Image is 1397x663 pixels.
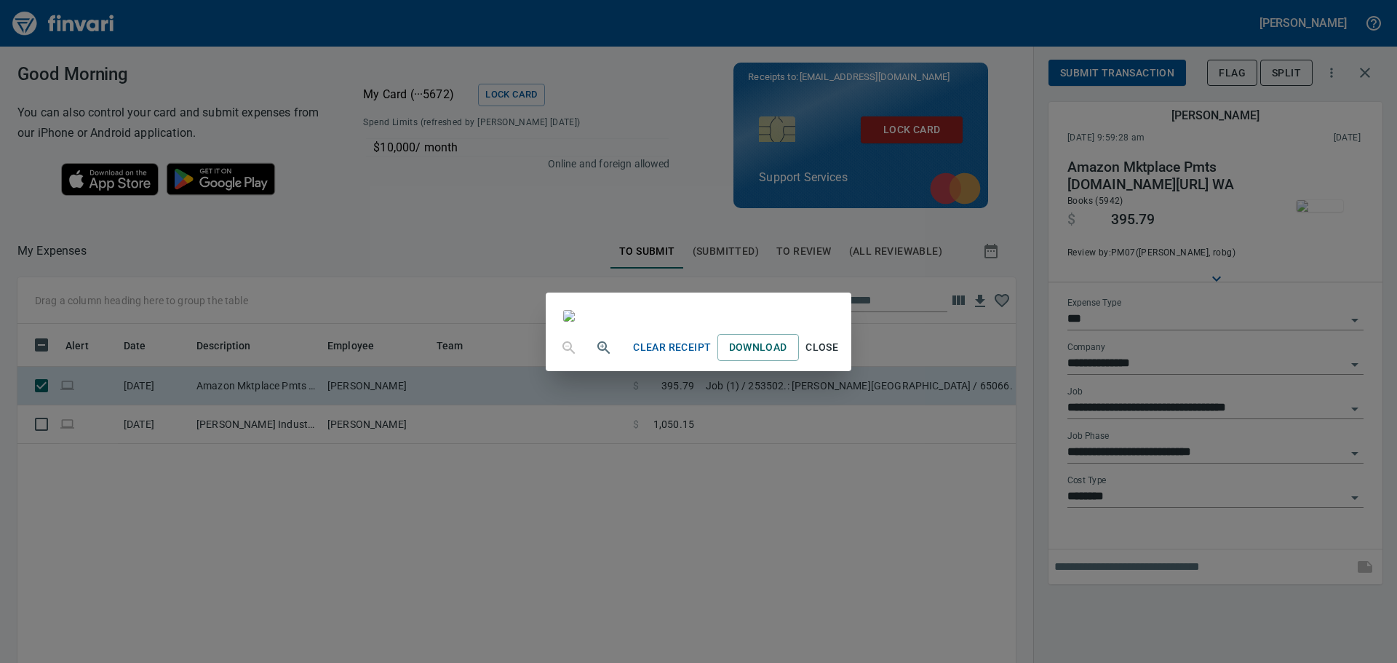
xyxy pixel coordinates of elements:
[729,338,787,357] span: Download
[805,338,840,357] span: Close
[717,334,799,361] a: Download
[799,334,845,361] button: Close
[627,334,717,361] button: Clear Receipt
[563,310,575,322] img: receipts%2Ftapani%2F2025-08-26%2FNEsw9X4wyyOGIebisYSa9hDywWp2__O0ESZDzZ1rPPzWlmXO9F_1.jpg
[633,338,711,357] span: Clear Receipt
